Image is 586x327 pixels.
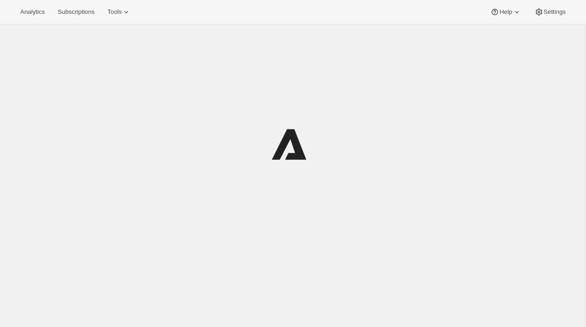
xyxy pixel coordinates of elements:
button: Analytics [15,6,50,18]
button: Subscriptions [52,6,100,18]
span: Tools [107,8,122,16]
span: Help [499,8,512,16]
span: Analytics [20,8,45,16]
button: Help [485,6,527,18]
span: Settings [544,8,566,16]
button: Tools [102,6,136,18]
span: Subscriptions [58,8,94,16]
button: Settings [529,6,571,18]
